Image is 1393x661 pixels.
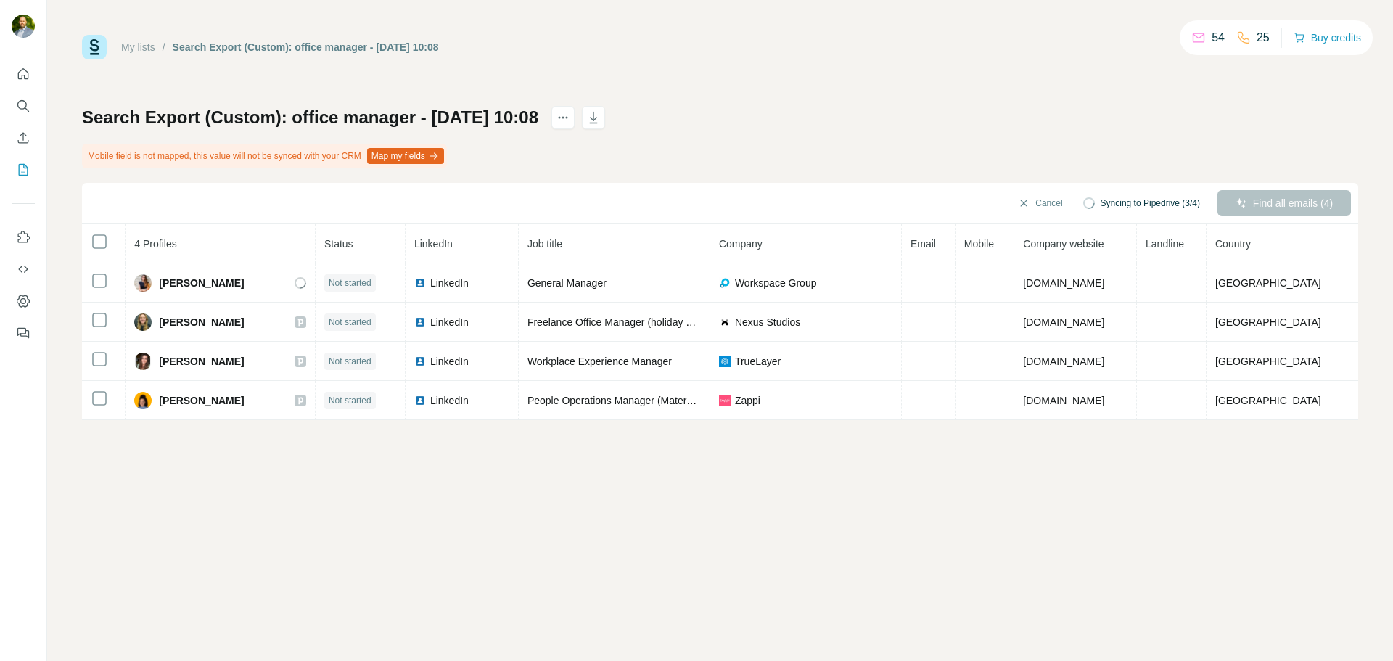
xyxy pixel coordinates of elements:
p: 54 [1212,29,1225,46]
p: 25 [1257,29,1270,46]
span: [GEOGRAPHIC_DATA] [1215,316,1321,328]
span: [GEOGRAPHIC_DATA] [1215,277,1321,289]
a: My lists [121,41,155,53]
button: Use Surfe on LinkedIn [12,224,35,250]
div: Search Export (Custom): office manager - [DATE] 10:08 [173,40,439,54]
img: Avatar [134,392,152,409]
button: Enrich CSV [12,125,35,151]
img: LinkedIn logo [414,316,426,328]
img: Surfe Logo [82,35,107,59]
span: LinkedIn [414,238,453,250]
span: Workplace Experience Manager [527,356,672,367]
span: [DOMAIN_NAME] [1023,395,1104,406]
span: LinkedIn [430,393,469,408]
li: / [163,40,165,54]
span: Not started [329,394,371,407]
span: LinkedIn [430,276,469,290]
button: actions [551,106,575,129]
img: Avatar [12,15,35,38]
span: Email [911,238,936,250]
div: Mobile field is not mapped, this value will not be synced with your CRM [82,144,447,168]
span: Not started [329,276,371,290]
button: Dashboard [12,288,35,314]
span: TrueLayer [735,354,781,369]
span: Mobile [964,238,994,250]
span: [DOMAIN_NAME] [1023,356,1104,367]
span: Job title [527,238,562,250]
span: Company [719,238,763,250]
span: [DOMAIN_NAME] [1023,316,1104,328]
img: Avatar [134,274,152,292]
img: Avatar [134,313,152,331]
button: Quick start [12,61,35,87]
button: Search [12,93,35,119]
span: Zappi [735,393,760,408]
img: LinkedIn logo [414,356,426,367]
span: 4 Profiles [134,238,176,250]
img: company-logo [719,356,731,367]
img: LinkedIn logo [414,395,426,406]
span: Status [324,238,353,250]
span: Nexus Studios [735,315,800,329]
span: LinkedIn [430,315,469,329]
span: [PERSON_NAME] [159,315,244,329]
button: Feedback [12,320,35,346]
img: company-logo [719,316,731,328]
button: My lists [12,157,35,183]
button: Cancel [1008,190,1072,216]
span: People Operations Manager (Maternity Leave) [527,395,736,406]
span: [GEOGRAPHIC_DATA] [1215,356,1321,367]
img: company-logo [719,395,731,406]
span: LinkedIn [430,354,469,369]
span: Workspace Group [735,276,817,290]
img: LinkedIn logo [414,277,426,289]
span: Company website [1023,238,1104,250]
img: Avatar [134,353,152,370]
button: Use Surfe API [12,256,35,282]
button: Map my fields [367,148,444,164]
span: [DOMAIN_NAME] [1023,277,1104,289]
span: General Manager [527,277,607,289]
span: [GEOGRAPHIC_DATA] [1215,395,1321,406]
button: Buy credits [1294,28,1361,48]
span: [PERSON_NAME] [159,276,244,290]
span: Landline [1146,238,1184,250]
h1: Search Export (Custom): office manager - [DATE] 10:08 [82,106,538,129]
span: [PERSON_NAME] [159,393,244,408]
span: Freelance Office Manager (holiday cover) [527,316,714,328]
span: Syncing to Pipedrive (3/4) [1101,197,1200,210]
span: Country [1215,238,1251,250]
span: Not started [329,355,371,368]
img: company-logo [719,277,731,289]
span: Not started [329,316,371,329]
span: [PERSON_NAME] [159,354,244,369]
